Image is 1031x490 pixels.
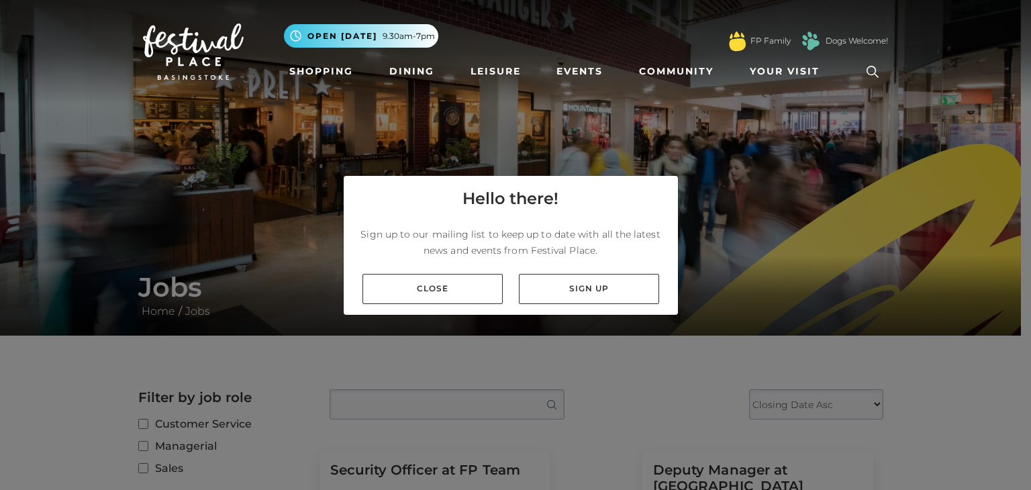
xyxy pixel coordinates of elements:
a: Shopping [284,59,358,84]
span: 9.30am-7pm [383,30,435,42]
span: Open [DATE] [307,30,377,42]
a: Dogs Welcome! [826,35,888,47]
a: Community [634,59,719,84]
span: Your Visit [750,64,820,79]
h4: Hello there! [462,187,558,211]
a: Dining [384,59,440,84]
a: Sign up [519,274,659,304]
p: Sign up to our mailing list to keep up to date with all the latest news and events from Festival ... [354,226,667,258]
a: Events [551,59,608,84]
a: Your Visit [744,59,832,84]
button: Open [DATE] 9.30am-7pm [284,24,438,48]
a: Leisure [465,59,526,84]
img: Festival Place Logo [143,23,244,80]
a: Close [362,274,503,304]
a: FP Family [750,35,791,47]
